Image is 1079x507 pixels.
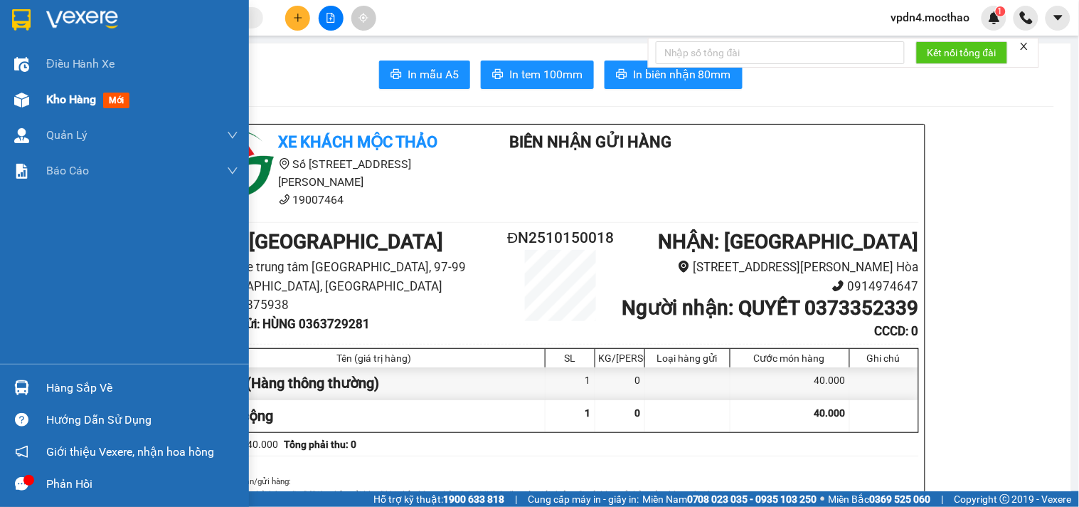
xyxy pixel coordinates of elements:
sup: 1 [996,6,1006,16]
div: 0 [166,81,311,98]
li: [STREET_ADDRESS][PERSON_NAME] Hòa [620,258,918,277]
span: message [15,477,28,491]
div: 40.000 [730,367,850,399]
img: warehouse-icon [14,128,29,143]
span: caret-down [1052,11,1065,24]
img: phone-icon [1020,11,1033,24]
span: 40.000 [814,407,846,419]
b: Xe khách Mộc Thảo [279,133,438,151]
button: file-add [319,6,344,31]
span: In biên nhận 80mm [633,66,731,83]
span: | [942,491,944,507]
div: KG/[PERSON_NAME] [599,352,641,364]
b: Tổng phải thu: 0 [285,439,357,450]
b: GỬI : [GEOGRAPHIC_DATA] [203,230,444,254]
button: printerIn biên nhận 80mm [605,61,743,89]
span: Quản Lý [46,126,87,144]
span: In mẫu A5 [408,66,459,83]
div: 0373352339 [166,61,311,81]
img: warehouse-icon [14,93,29,108]
span: vpdn4.mocthao [880,9,982,26]
b: Người gửi : HÙNG 0363729281 [203,317,371,331]
img: warehouse-icon [14,57,29,72]
strong: 0708 023 035 - 0935 103 250 [687,493,817,505]
li: 0913875938 [203,296,501,315]
span: 1 [998,6,1003,16]
img: logo-vxr [12,9,31,31]
input: Nhập số tổng đài [656,41,905,64]
div: QUYẾT [166,44,311,61]
i: 1. Quý khách phải báo mã số “Biên nhận gửi hàng” khi nhận hàng, phải trình CMND hoặc giấy giới th... [203,489,721,499]
span: 0 [635,407,641,419]
span: printer [492,68,504,82]
span: environment [279,158,290,169]
button: aim [351,6,376,31]
div: Phản hồi [46,474,238,495]
b: Người nhận : QUYẾT 0373352339 [622,296,918,320]
span: | [515,491,517,507]
li: 19007464 [203,191,468,209]
li: 0914974647 [620,277,918,296]
span: file-add [326,13,336,23]
img: warehouse-icon [14,380,29,395]
div: 1 [546,367,595,399]
span: Hỗ trợ kỹ thuật: [373,491,504,507]
span: Nhận: [166,12,201,27]
button: plus [285,6,310,31]
strong: 1900 633 818 [443,493,504,505]
img: icon-new-feature [988,11,1001,24]
span: environment [678,261,690,273]
button: printerIn tem 100mm [481,61,594,89]
span: ⚪️ [821,496,825,502]
button: caret-down [1046,6,1070,31]
div: SL [549,352,591,364]
span: Báo cáo [46,162,89,179]
li: Bến xe trung tâm [GEOGRAPHIC_DATA], 97-99 [GEOGRAPHIC_DATA], [GEOGRAPHIC_DATA] [203,258,501,296]
span: plus [293,13,303,23]
div: 0 [595,367,645,399]
span: Miền Nam [642,491,817,507]
span: phone [279,194,290,205]
span: aim [358,13,368,23]
span: Kho hàng [46,93,96,106]
span: down [227,165,238,177]
span: Gửi: [12,12,34,27]
span: close [1019,41,1029,51]
div: HÙNG [12,44,156,61]
b: Biên Nhận Gửi Hàng [510,133,672,151]
div: Tên (giá trị hàng) [208,352,541,364]
div: Hàng sắp về [46,377,238,399]
span: phone [832,280,844,292]
span: printer [390,68,402,82]
div: 0363729281 [12,61,156,81]
span: notification [15,445,28,459]
div: Cước món hàng [734,352,846,364]
button: Kết nối tổng đài [916,41,1008,64]
span: question-circle [15,413,28,427]
li: Số [STREET_ADDRESS][PERSON_NAME] [203,155,468,191]
img: solution-icon [14,164,29,179]
button: printerIn mẫu A5 [379,61,470,89]
span: Kết nối tổng đài [927,45,996,61]
span: Giới thiệu Vexere, nhận hoa hồng [46,443,214,461]
span: In tem 100mm [509,66,583,83]
h2: ĐN2510150018 [501,226,621,250]
div: Loại hàng gửi [649,352,726,364]
span: 1 [585,407,591,419]
span: Miền Bắc [829,491,931,507]
span: copyright [1000,494,1010,504]
span: Cung cấp máy in - giấy in: [528,491,639,507]
span: down [227,130,238,141]
span: mới [103,93,129,108]
div: 1 GÓI (Hàng thông thường) [204,367,546,399]
span: printer [616,68,627,82]
strong: 0369 525 060 [870,493,931,505]
span: Điều hành xe [46,55,115,73]
div: [GEOGRAPHIC_DATA] [12,12,156,44]
div: [GEOGRAPHIC_DATA] [166,12,311,44]
b: NHẬN : [GEOGRAPHIC_DATA] [658,230,918,254]
div: Hướng dẫn sử dụng [46,409,238,431]
b: CCCD : 0 [874,324,918,338]
div: Ghi chú [854,352,915,364]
